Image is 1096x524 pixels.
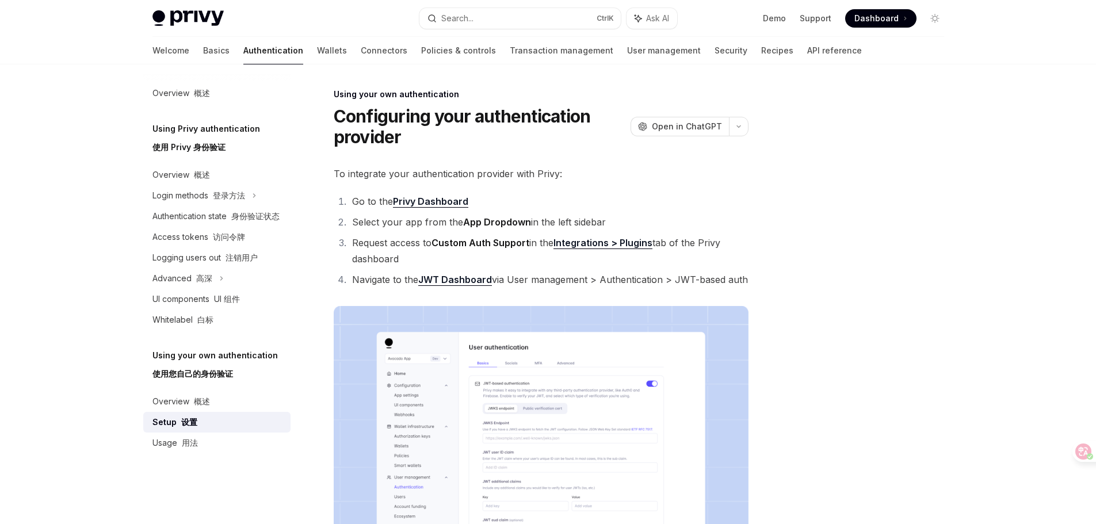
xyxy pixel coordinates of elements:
div: Search... [441,12,473,25]
a: Whitelabel 白标 [143,309,291,330]
strong: Privy Dashboard [393,196,468,207]
div: UI components [152,292,240,306]
button: Search...CtrlK [419,8,621,29]
a: Transaction management [510,37,613,64]
div: Overview [152,86,210,100]
font: 注销用户 [226,253,258,262]
h5: Using Privy authentication [152,122,260,159]
font: 概述 [194,396,210,406]
a: Support [800,13,831,24]
span: Dashboard [854,13,899,24]
button: Open in ChatGPT [631,117,729,136]
li: Select your app from the in the left sidebar [349,214,749,230]
div: Authentication state [152,209,280,223]
font: 概述 [194,170,210,179]
a: Welcome [152,37,189,64]
a: UI components UI 组件 [143,289,291,309]
a: Connectors [361,37,407,64]
font: 高深 [196,273,212,283]
font: 白标 [197,315,213,324]
font: 访问令牌 [213,232,245,242]
span: Ask AI [646,13,669,24]
li: Request access to in the tab of the Privy dashboard [349,235,749,267]
li: Go to the [349,193,749,209]
font: UI 组件 [214,294,240,304]
a: Overview 概述 [143,83,291,104]
a: Authentication [243,37,303,64]
div: Advanced [152,271,212,285]
a: Privy Dashboard [393,196,468,208]
button: Ask AI [627,8,677,29]
font: 使用您自己的身份验证 [152,369,233,378]
div: Overview [152,395,210,408]
div: Using your own authentication [334,89,749,100]
font: 使用 Privy 身份验证 [152,142,226,152]
a: User management [627,37,701,64]
a: Basics [203,37,230,64]
div: Overview [152,168,210,182]
a: Authentication state 身份验证状态 [143,206,291,227]
div: Access tokens [152,230,245,244]
a: JWT Dashboard [418,274,492,286]
div: Usage [152,436,198,450]
li: Navigate to the via User management > Authentication > JWT-based auth [349,271,749,288]
font: 概述 [194,88,210,98]
div: Setup [152,415,197,429]
a: Integrations > Plugins [553,237,652,249]
a: API reference [807,37,862,64]
font: 用法 [182,438,198,447]
div: Login methods [152,189,245,202]
a: Demo [763,13,786,24]
a: Usage 用法 [143,433,291,453]
font: 身份验证状态 [231,211,280,221]
a: Access tokens 访问令牌 [143,227,291,247]
strong: App Dropdown [463,216,531,228]
button: Toggle dark mode [926,9,944,28]
div: Logging users out [152,251,258,265]
font: 设置 [181,417,197,427]
a: Wallets [317,37,347,64]
strong: Custom Auth Support [431,237,529,248]
h5: Using your own authentication [152,349,278,385]
a: Policies & controls [421,37,496,64]
span: Ctrl K [597,14,614,23]
a: Setup 设置 [143,412,291,433]
span: To integrate your authentication provider with Privy: [334,166,749,182]
a: Dashboard [845,9,916,28]
font: 登录方法 [213,190,245,200]
div: Whitelabel [152,313,213,327]
a: Logging users out 注销用户 [143,247,291,268]
img: light logo [152,10,224,26]
span: Open in ChatGPT [652,121,722,132]
a: Overview 概述 [143,391,291,412]
a: Recipes [761,37,793,64]
h1: Configuring your authentication provider [334,106,626,147]
a: Overview 概述 [143,165,291,185]
a: Security [715,37,747,64]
